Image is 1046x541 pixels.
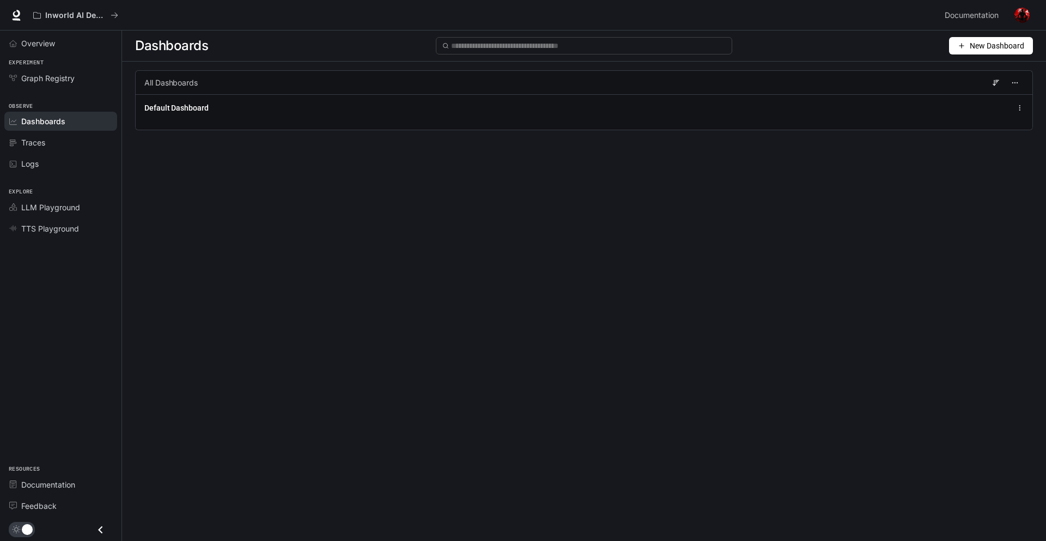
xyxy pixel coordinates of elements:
span: Traces [21,137,45,148]
button: Close drawer [88,519,113,541]
a: Feedback [4,496,117,515]
span: Graph Registry [21,72,75,84]
img: User avatar [1014,8,1030,23]
span: Overview [21,38,55,49]
button: User avatar [1011,4,1033,26]
a: Dashboards [4,112,117,131]
span: TTS Playground [21,223,79,234]
span: Dashboards [21,116,65,127]
span: Documentation [945,9,999,22]
span: LLM Playground [21,202,80,213]
a: LLM Playground [4,198,117,217]
a: TTS Playground [4,219,117,238]
span: New Dashboard [970,40,1024,52]
p: Inworld AI Demos [45,11,106,20]
a: Documentation [4,475,117,494]
span: Dark mode toggle [22,523,33,535]
button: All workspaces [28,4,123,26]
span: Dashboards [135,35,208,57]
span: Documentation [21,479,75,490]
span: Logs [21,158,39,169]
a: Traces [4,133,117,152]
a: Default Dashboard [144,102,209,113]
a: Overview [4,34,117,53]
a: Documentation [940,4,1007,26]
a: Graph Registry [4,69,117,88]
span: All Dashboards [144,77,198,88]
a: Logs [4,154,117,173]
button: New Dashboard [949,37,1033,54]
span: Feedback [21,500,57,512]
